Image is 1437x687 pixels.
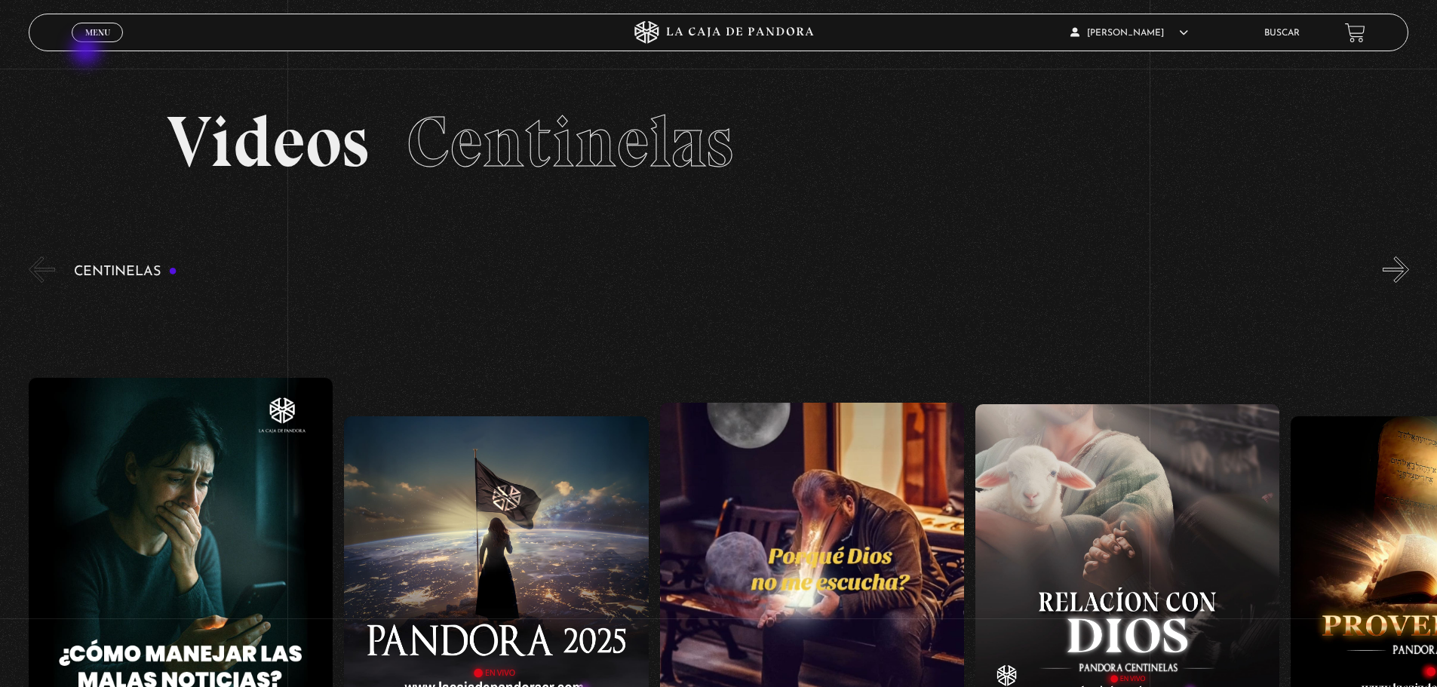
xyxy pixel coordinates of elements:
[1070,29,1188,38] span: [PERSON_NAME]
[29,256,55,283] button: Previous
[407,99,733,185] span: Centinelas
[80,41,115,51] span: Cerrar
[74,265,177,279] h3: Centinelas
[1345,23,1365,43] a: View your shopping cart
[1264,29,1300,38] a: Buscar
[167,106,1270,178] h2: Videos
[85,28,110,37] span: Menu
[1383,256,1409,283] button: Next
